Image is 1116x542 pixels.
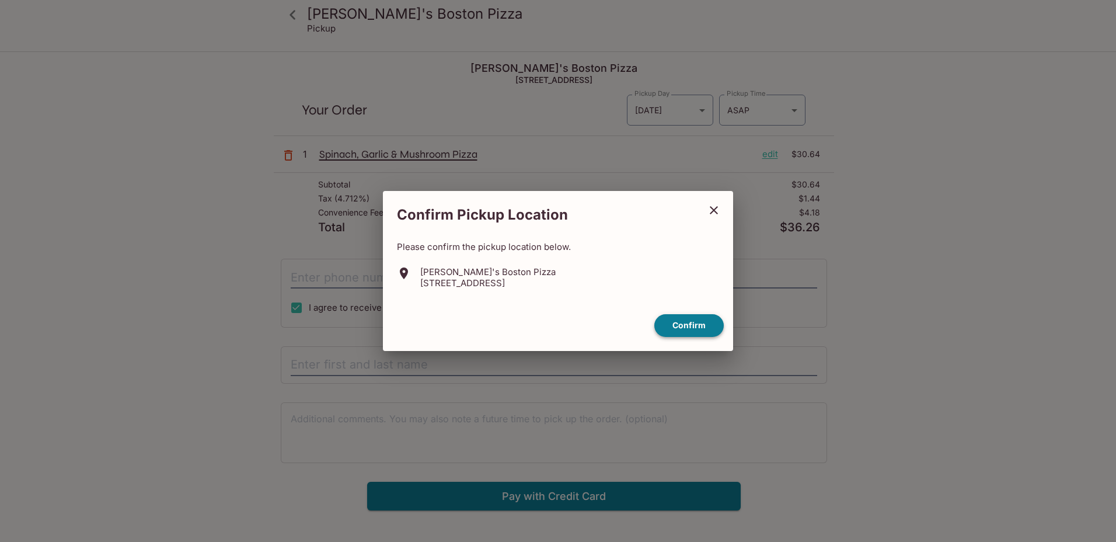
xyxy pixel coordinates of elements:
[420,266,556,277] p: [PERSON_NAME]'s Boston Pizza
[397,241,719,252] p: Please confirm the pickup location below.
[699,196,728,225] button: close
[654,314,724,337] button: confirm
[420,277,556,289] p: [STREET_ADDRESS]
[383,200,699,230] h2: Confirm Pickup Location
